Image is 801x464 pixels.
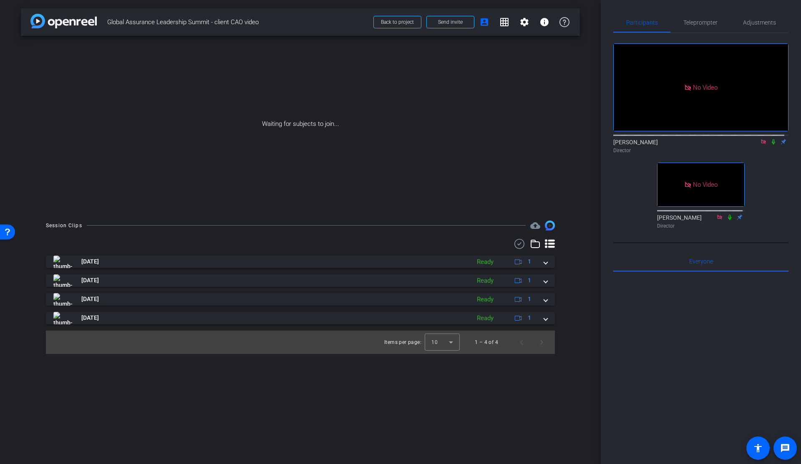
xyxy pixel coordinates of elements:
button: Send invite [426,16,474,28]
mat-icon: accessibility [753,443,763,453]
mat-icon: message [780,443,790,453]
span: Everyone [689,258,713,264]
div: Director [657,222,745,230]
span: No Video [693,83,718,91]
button: Previous page [511,332,531,352]
div: 1 – 4 of 4 [475,338,498,346]
span: Global Assurance Leadership Summit - client CAO video [107,14,368,30]
div: Ready [473,295,498,304]
img: thumb-nail [53,256,72,268]
span: Adjustments [743,20,776,25]
span: No Video [693,181,718,188]
span: [DATE] [81,295,99,303]
span: 1 [528,276,531,285]
img: thumb-nail [53,274,72,287]
img: thumb-nail [53,312,72,324]
button: Back to project [373,16,421,28]
mat-icon: info [539,17,549,27]
span: [DATE] [81,257,99,266]
div: Director [613,147,788,154]
mat-icon: cloud_upload [530,221,540,231]
div: Items per page: [384,338,421,346]
div: Session Clips [46,221,82,230]
div: [PERSON_NAME] [613,138,788,154]
span: Back to project [381,19,414,25]
img: Session clips [545,221,555,231]
mat-expansion-panel-header: thumb-nail[DATE]Ready1 [46,293,555,306]
span: Send invite [438,19,463,25]
mat-expansion-panel-header: thumb-nail[DATE]Ready1 [46,274,555,287]
div: Ready [473,276,498,286]
div: Waiting for subjects to join... [21,36,580,212]
mat-icon: grid_on [499,17,509,27]
span: [DATE] [81,276,99,285]
span: 1 [528,295,531,303]
div: Ready [473,257,498,267]
span: [DATE] [81,314,99,322]
mat-icon: account_box [479,17,489,27]
span: 1 [528,314,531,322]
mat-expansion-panel-header: thumb-nail[DATE]Ready1 [46,312,555,324]
div: Ready [473,314,498,323]
span: Destinations for your clips [530,221,540,231]
mat-expansion-panel-header: thumb-nail[DATE]Ready1 [46,256,555,268]
span: Participants [626,20,658,25]
span: 1 [528,257,531,266]
img: app-logo [30,14,97,28]
mat-icon: settings [519,17,529,27]
button: Next page [531,332,552,352]
span: Teleprompter [683,20,718,25]
div: [PERSON_NAME] [657,213,745,230]
img: thumb-nail [53,293,72,306]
